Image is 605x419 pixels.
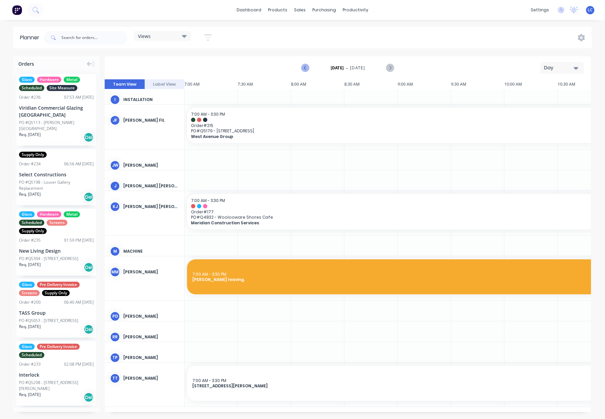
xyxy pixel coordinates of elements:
span: Screens [19,290,40,296]
div: [PERSON_NAME] [123,313,179,319]
div: PO #Q5298 - [STREET_ADDRESS][PERSON_NAME] [19,380,94,392]
div: Del [84,192,94,202]
span: Site Measure [47,85,77,91]
span: Pre Delivery Invoice [37,344,80,350]
div: purchasing [309,5,339,15]
span: Req. [DATE] [19,324,41,330]
div: PO #Q5304 - [STREET_ADDRESS] [19,256,78,262]
span: Req. [DATE] [19,132,41,138]
div: 02:08 PM [DATE] [64,361,94,367]
div: Order # 200 [19,299,41,305]
div: New Living Design [19,247,94,254]
div: 8:30 AM [344,79,398,89]
span: Supply Only [42,290,70,296]
span: LC [588,7,593,13]
span: Metal [64,77,80,83]
div: 7:30 AM [238,79,291,89]
strong: [DATE] [331,65,344,71]
button: Next page [386,64,394,72]
span: Glass [19,282,35,288]
div: sales [291,5,309,15]
span: Scheduled [19,352,44,358]
div: 9:30 AM [451,79,504,89]
div: Del [84,392,94,402]
button: Previous page [302,64,309,72]
div: 9:00 AM [398,79,451,89]
div: TT [110,373,120,383]
span: Supply Only [19,152,47,158]
div: products [265,5,291,15]
div: 7:00 AM [184,79,238,89]
div: 10:00 AM [504,79,558,89]
div: JF [110,115,120,125]
span: Metal [64,211,80,217]
div: PD [110,311,120,321]
div: [PERSON_NAME] [123,334,179,340]
div: PO #Q5113 - [PERSON_NAME][GEOGRAPHIC_DATA] [19,120,94,132]
button: Label View [145,79,185,89]
div: Day [544,64,575,71]
span: Req. [DATE] [19,262,41,268]
div: [PERSON_NAME] [PERSON_NAME] [123,183,179,189]
div: MM [110,267,120,277]
div: Del [84,262,94,272]
div: settings [527,5,552,15]
div: 06:40 AM [DATE] [64,299,94,305]
span: Scheduled [19,85,44,91]
span: Pre Delivery Invoice [37,282,80,288]
div: RR [110,332,120,342]
span: 7:00 AM - 3:30 PM [191,111,225,117]
span: Supply Only [19,228,47,234]
span: Hardware [37,211,61,217]
button: Team View [105,79,145,89]
span: Views [138,33,151,40]
span: Screens [47,220,67,226]
div: Order # 236 [19,94,41,100]
span: Req. [DATE] [19,392,41,398]
div: KJ [110,202,120,212]
span: Orders [18,60,34,67]
div: jw [110,160,120,170]
span: [DATE] [350,65,365,71]
span: Glass [19,344,35,350]
div: M [110,246,120,256]
div: Del [84,132,94,142]
div: [PERSON_NAME] [123,269,179,275]
div: 07:53 AM [DATE] [64,94,94,100]
img: Factory [12,5,22,15]
button: Day [540,62,584,74]
div: TASS Group [19,309,94,316]
span: Req. [DATE] [19,191,41,197]
span: Scheduled [19,220,44,226]
div: TP [110,353,120,363]
span: 7:00 AM - 3:30 PM [192,378,226,383]
div: productivity [339,5,372,15]
div: Del [84,324,94,334]
span: Glass [19,211,35,217]
div: Planner [20,34,43,42]
a: dashboard [233,5,265,15]
div: [PERSON_NAME] [123,375,179,381]
div: Viridian Commercial Glazing [GEOGRAPHIC_DATA] [19,104,94,118]
span: - [346,64,348,72]
div: Select Constructions [19,171,94,178]
div: 8:00 AM [291,79,344,89]
div: Machine [123,248,179,254]
div: Order # 233 [19,361,41,367]
div: [PERSON_NAME] [123,355,179,361]
div: I [110,95,120,105]
div: Order # 234 [19,161,41,167]
div: 01:59 PM [DATE] [64,237,94,243]
div: J [110,181,120,191]
span: 7:00 AM - 3:30 PM [191,198,225,203]
div: [PERSON_NAME] [PERSON_NAME] [123,204,179,210]
div: PO #Q5053 - [STREET_ADDRESS] [19,318,78,324]
div: 06:56 AM [DATE] [64,161,94,167]
div: [PERSON_NAME] [123,162,179,168]
div: Order # 235 [19,237,41,243]
div: Installation [123,97,179,103]
input: Search for orders... [61,31,127,44]
div: PO #Q5198 - Louver Gallery Replacement [19,179,94,191]
span: 7:00 AM - 3:30 PM [192,271,226,277]
div: [PERSON_NAME] Fil [123,117,179,123]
